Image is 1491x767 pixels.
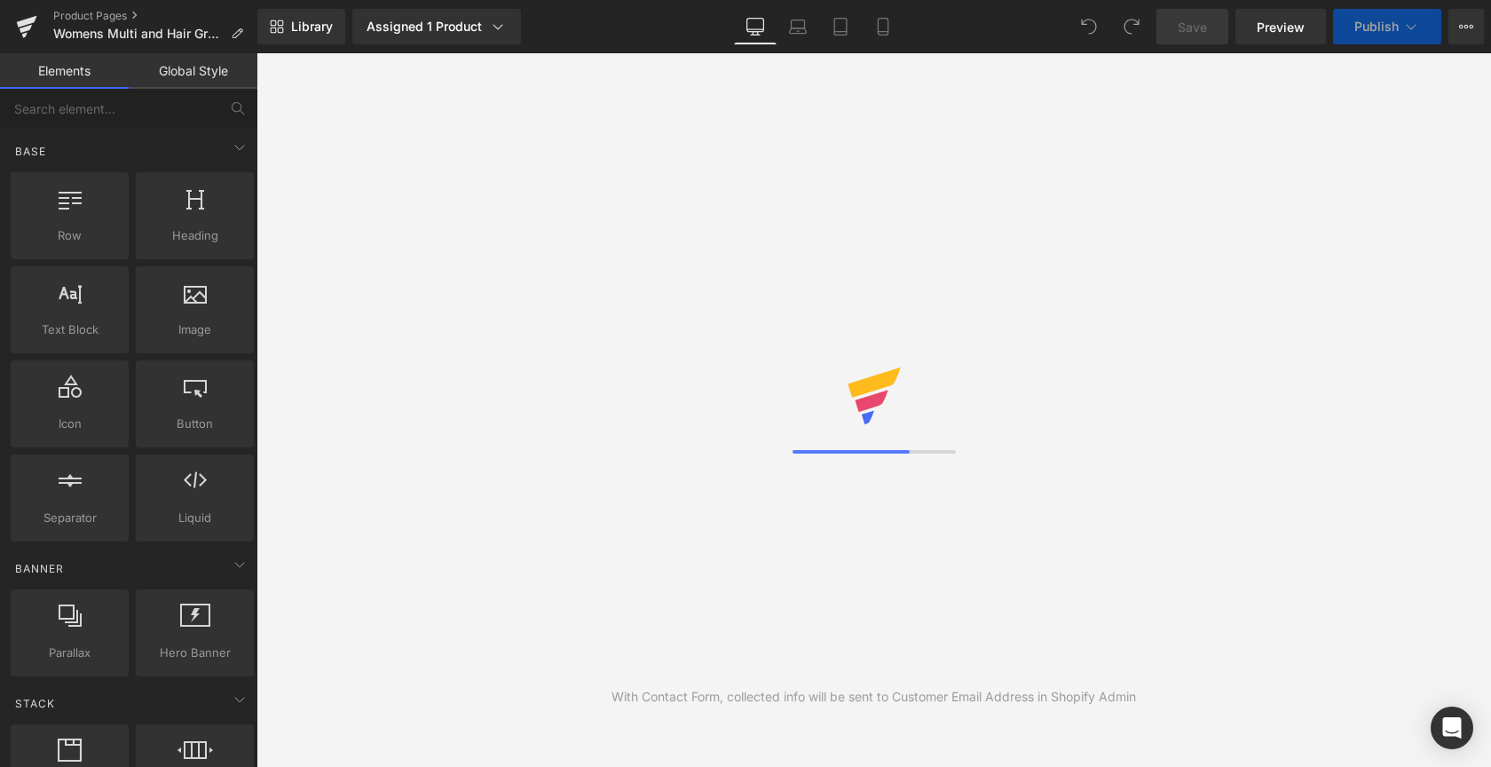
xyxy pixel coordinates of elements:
span: Image [141,320,248,339]
span: Publish [1354,20,1399,34]
a: Global Style [129,53,257,89]
a: Tablet [819,9,862,44]
div: With Contact Form, collected info will be sent to Customer Email Address in Shopify Admin [611,687,1136,707]
a: Preview [1235,9,1326,44]
a: Desktop [734,9,777,44]
button: Undo [1071,9,1107,44]
span: Liquid [141,509,248,527]
span: Separator [16,509,123,527]
span: Banner [13,560,66,577]
span: Womens Multi and Hair Growth Product Page [53,27,224,41]
a: New Library [257,9,345,44]
a: Product Pages [53,9,257,23]
span: Row [16,226,123,245]
span: Save [1178,18,1207,36]
span: Text Block [16,320,123,339]
a: Mobile [862,9,904,44]
button: Publish [1333,9,1441,44]
a: Laptop [777,9,819,44]
span: Preview [1257,18,1305,36]
span: Stack [13,695,57,712]
span: Hero Banner [141,644,248,662]
div: Assigned 1 Product [367,18,507,36]
div: Open Intercom Messenger [1431,707,1473,749]
span: Parallax [16,644,123,662]
button: More [1448,9,1484,44]
span: Heading [141,226,248,245]
span: Button [141,415,248,433]
span: Library [291,19,333,35]
span: Base [13,143,48,160]
span: Icon [16,415,123,433]
button: Redo [1114,9,1149,44]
